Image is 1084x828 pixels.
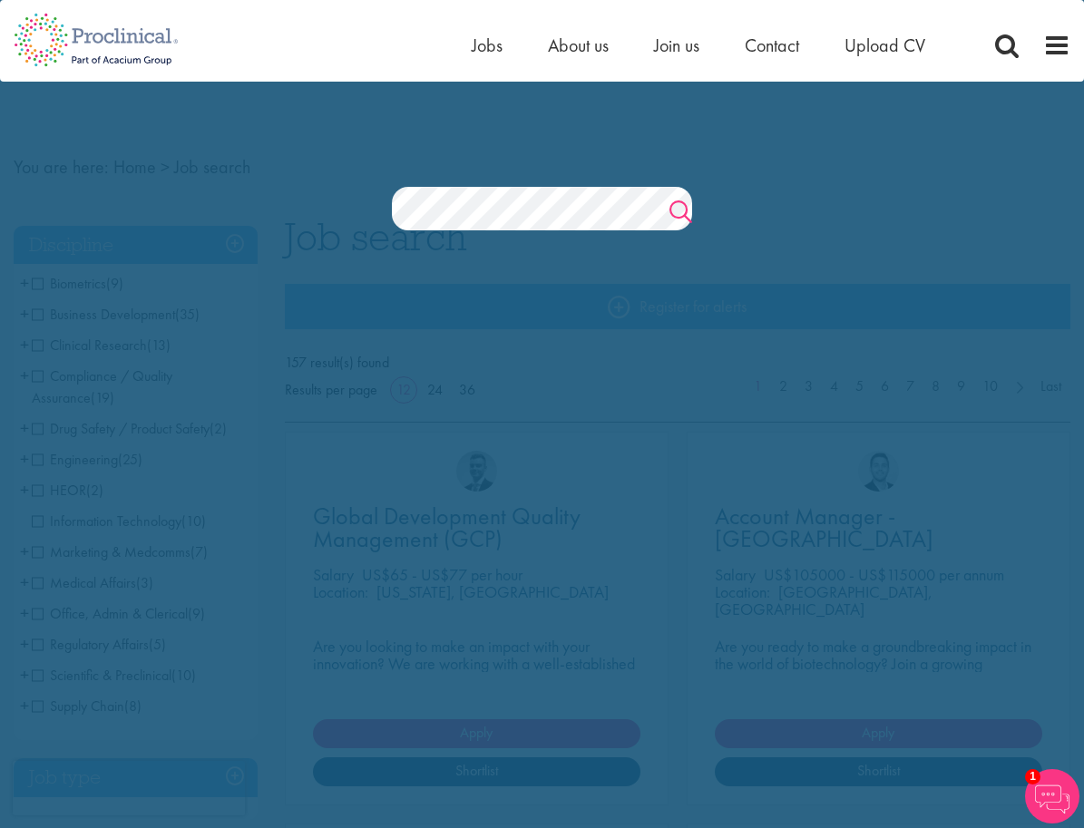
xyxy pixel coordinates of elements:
span: 1 [1025,769,1040,784]
img: Chatbot [1025,769,1079,823]
a: Job search submit button [669,196,692,232]
a: Upload CV [845,34,925,57]
a: About us [548,34,609,57]
a: Jobs [472,34,503,57]
a: Join us [654,34,699,57]
a: Contact [745,34,799,57]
